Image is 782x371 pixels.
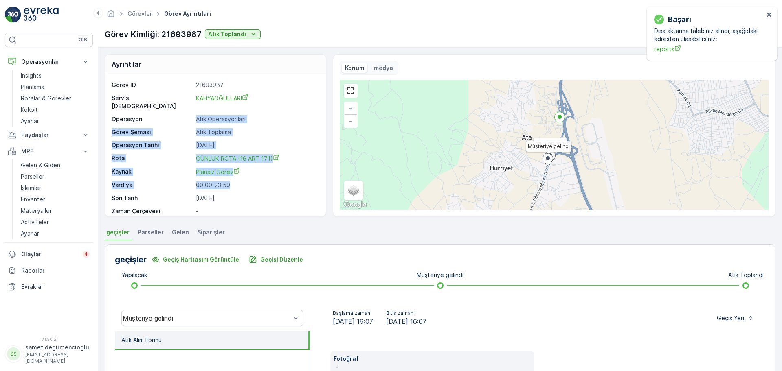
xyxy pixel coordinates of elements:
a: Ayarlar [18,228,93,239]
a: Ayarlar [18,116,93,127]
a: Evraklar [5,279,93,295]
a: Insights [18,70,93,81]
p: Geçişi Düzenle [260,255,303,264]
p: medya [374,64,393,72]
p: geçişler [115,253,147,266]
p: Geçiş Haritasını Görüntüle [163,255,239,264]
a: İşlemler [18,182,93,194]
div: SS [7,347,20,360]
span: Gelen [172,228,189,236]
p: [EMAIL_ADDRESS][DOMAIN_NAME] [25,351,89,364]
p: samet.degirmencioglu [25,343,89,351]
p: Müşteriye gelindi [417,271,463,279]
span: geçişler [106,228,130,236]
span: Siparişler [197,228,225,236]
button: close [767,11,772,19]
p: Vardiya [112,181,193,189]
a: Yakınlaştır [345,103,357,115]
p: Planlama [21,83,44,91]
button: MRF [5,143,93,159]
p: - [196,207,317,215]
span: − [349,117,353,124]
p: Operasyon Tarihi [112,141,193,149]
div: Müşteriye gelindi [123,314,291,322]
a: Parseller [18,171,93,182]
span: + [349,105,353,112]
a: Ana Sayfa [106,12,115,19]
span: v 1.50.2 [5,337,93,342]
a: Raporlar [5,262,93,279]
button: Geçişi Düzenle [244,253,308,266]
a: Görevler [127,10,152,17]
p: 21693987 [196,81,317,89]
p: Insights [21,72,42,80]
a: Uzaklaştır [345,115,357,127]
p: Atık Operasyonları [196,115,317,123]
p: MRF [21,147,77,155]
p: [DATE] [196,194,317,202]
p: Kaynak [112,168,193,176]
img: Google [342,199,369,210]
p: Ayarlar [21,229,39,238]
span: [DATE] 16:07 [333,316,373,326]
img: logo_light-DOdMpM7g.png [24,7,59,23]
p: Atık Toplandı [208,30,246,38]
a: reports [654,45,764,53]
button: Paydaşlar [5,127,93,143]
span: Parseller [138,228,164,236]
a: View Fullscreen [345,85,357,97]
p: Konum [345,64,364,72]
a: Materyaller [18,205,93,216]
p: Atık Alım Formu [121,336,162,344]
a: Plansız Görev [196,168,317,176]
button: SSsamet.degirmencioglu[EMAIL_ADDRESS][DOMAIN_NAME] [5,343,93,364]
p: başarı [668,14,691,25]
p: Envanter [21,195,45,203]
button: Operasyonlar [5,54,93,70]
a: Activiteler [18,216,93,228]
button: Geçiş Haritasını Görüntüle [147,253,244,266]
p: Rota [112,154,193,163]
p: Başlama zamanı [333,310,373,316]
a: Envanter [18,194,93,205]
p: Son Tarih [112,194,193,202]
a: KAHYAOĞULLARI [196,94,317,110]
a: Layers [345,181,362,199]
p: İşlemler [21,184,41,192]
a: Olaylar4 [5,246,93,262]
p: Dışa aktarma talebiniz alındı, aşağıdaki adresten ulaşabilirsiniz: [654,27,764,43]
span: GÜNLÜK ROTA (16 ART 171) [196,155,279,162]
p: Kokpit [21,106,38,114]
p: Görev Şeması [112,128,193,136]
p: Activiteler [21,218,49,226]
a: Kokpit [18,104,93,116]
a: Gelen & Giden [18,159,93,171]
p: [DATE] [196,141,317,149]
p: Materyaller [21,207,52,215]
button: Geçiş Yeri [712,312,759,325]
p: Görev ID [112,81,193,89]
span: Plansız Görev [196,168,240,175]
p: ⌘B [79,37,87,43]
p: Ayarlar [21,117,39,125]
p: Parseller [21,172,44,181]
p: Servis [DEMOGRAPHIC_DATA] [112,94,193,110]
p: Paydaşlar [21,131,77,139]
p: Evraklar [21,283,90,291]
p: Atık Toplama [196,128,317,136]
a: Planlama [18,81,93,93]
span: Görev Ayrıntıları [163,10,213,18]
p: Raporlar [21,266,90,275]
a: Bu bölgeyi Google Haritalar'da açın (yeni pencerede açılır) [342,199,369,210]
span: KAHYAOĞULLARI [196,95,248,102]
p: - [336,363,531,371]
p: Ayrıntılar [112,59,141,69]
p: 4 [84,251,88,258]
p: Operasyon [112,115,193,123]
p: Atık Toplandı [728,271,764,279]
p: Görev Kimliği: 21693987 [105,28,202,40]
a: Rotalar & Görevler [18,93,93,104]
a: GÜNLÜK ROTA (16 ART 171) [196,154,317,163]
p: Fotoğraf [334,355,531,363]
